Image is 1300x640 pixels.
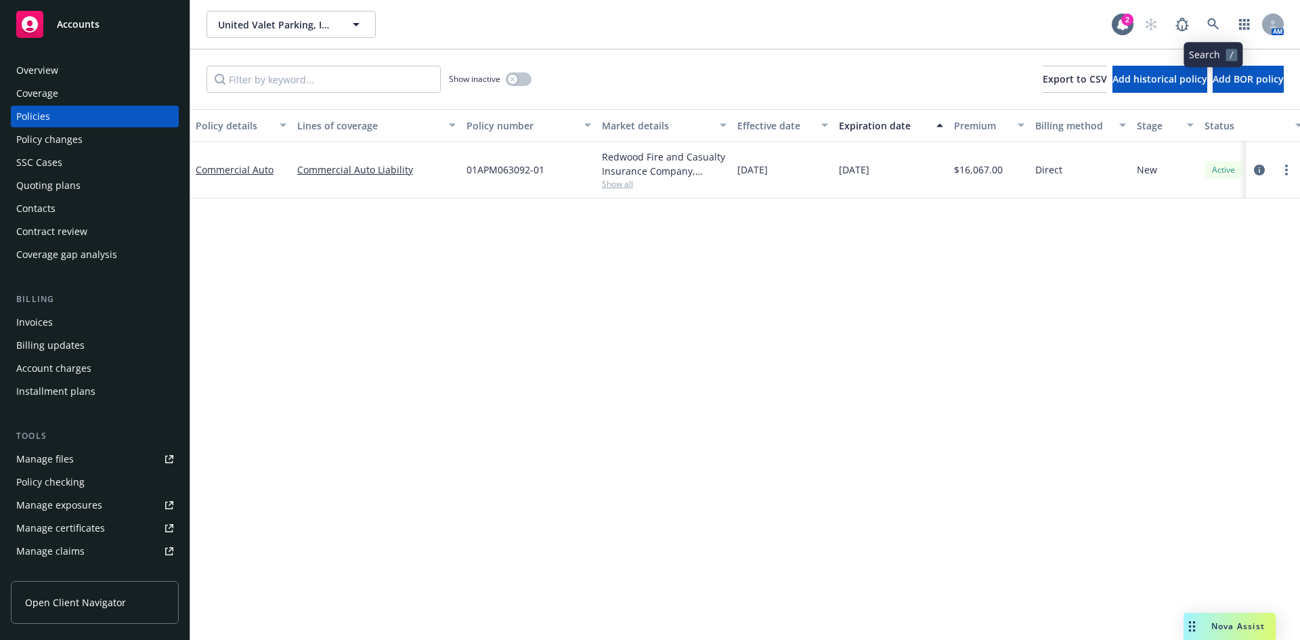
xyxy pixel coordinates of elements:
div: Effective date [737,119,813,133]
div: Policy changes [16,129,83,150]
a: Quoting plans [11,175,179,196]
span: [DATE] [737,163,768,177]
div: Drag to move [1184,613,1200,640]
span: United Valet Parking, Inc. [218,18,335,32]
a: circleInformation [1251,162,1267,178]
a: SSC Cases [11,152,179,173]
div: 2 [1121,14,1133,26]
span: [DATE] [839,163,869,177]
button: United Valet Parking, Inc. [207,11,376,38]
a: Contacts [11,198,179,219]
span: Add historical policy [1112,72,1207,85]
a: Account charges [11,358,179,379]
div: Contacts [16,198,56,219]
button: Policy details [190,109,292,142]
span: Accounts [57,19,100,30]
span: $16,067.00 [954,163,1003,177]
div: Billing method [1035,119,1111,133]
button: Export to CSV [1043,66,1107,93]
div: Manage exposures [16,494,102,516]
span: New [1137,163,1157,177]
div: Manage certificates [16,517,105,539]
a: Coverage [11,83,179,104]
button: Add BOR policy [1213,66,1284,93]
div: Expiration date [839,119,928,133]
a: more [1278,162,1295,178]
a: Installment plans [11,381,179,402]
span: Show all [602,178,727,190]
a: Start snowing [1137,11,1165,38]
a: Commercial Auto Liability [297,163,456,177]
a: Manage claims [11,540,179,562]
div: Market details [602,119,712,133]
a: Coverage gap analysis [11,244,179,265]
span: Show inactive [449,73,500,85]
div: Overview [16,60,58,81]
div: Installment plans [16,381,95,402]
button: Billing method [1030,109,1131,142]
button: Market details [597,109,732,142]
button: Stage [1131,109,1199,142]
div: SSC Cases [16,152,62,173]
a: Manage files [11,448,179,470]
span: Active [1210,164,1237,176]
a: Invoices [11,312,179,333]
div: Policy number [467,119,576,133]
div: Status [1205,119,1287,133]
a: Manage certificates [11,517,179,539]
a: Policy checking [11,471,179,493]
div: Tools [11,429,179,443]
span: Direct [1035,163,1062,177]
div: Quoting plans [16,175,81,196]
a: Policy changes [11,129,179,150]
div: Premium [954,119,1010,133]
input: Filter by keyword... [207,66,441,93]
div: Billing updates [16,335,85,356]
div: Policy details [196,119,272,133]
a: Search [1200,11,1227,38]
a: Commercial Auto [196,163,274,176]
div: Manage BORs [16,563,80,585]
div: Stage [1137,119,1179,133]
div: Policy checking [16,471,85,493]
span: Add BOR policy [1213,72,1284,85]
button: Policy number [461,109,597,142]
a: Manage BORs [11,563,179,585]
div: Lines of coverage [297,119,441,133]
span: Export to CSV [1043,72,1107,85]
button: Premium [949,109,1030,142]
a: Manage exposures [11,494,179,516]
div: Redwood Fire and Casualty Insurance Company, Berkshire Hathaway Homestate Companies (BHHC) [602,150,727,178]
a: Billing updates [11,335,179,356]
div: Account charges [16,358,91,379]
span: 01APM063092-01 [467,163,544,177]
div: Coverage gap analysis [16,244,117,265]
div: Billing [11,293,179,306]
a: Policies [11,106,179,127]
a: Accounts [11,5,179,43]
div: Invoices [16,312,53,333]
span: Nova Assist [1211,620,1265,632]
span: Open Client Navigator [25,595,126,610]
button: Expiration date [833,109,949,142]
div: Contract review [16,221,87,242]
a: Report a Bug [1169,11,1196,38]
a: Overview [11,60,179,81]
button: Lines of coverage [292,109,461,142]
button: Nova Assist [1184,613,1276,640]
div: Coverage [16,83,58,104]
a: Contract review [11,221,179,242]
div: Manage files [16,448,74,470]
button: Effective date [732,109,833,142]
a: Switch app [1231,11,1258,38]
button: Add historical policy [1112,66,1207,93]
div: Manage claims [16,540,85,562]
div: Policies [16,106,50,127]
